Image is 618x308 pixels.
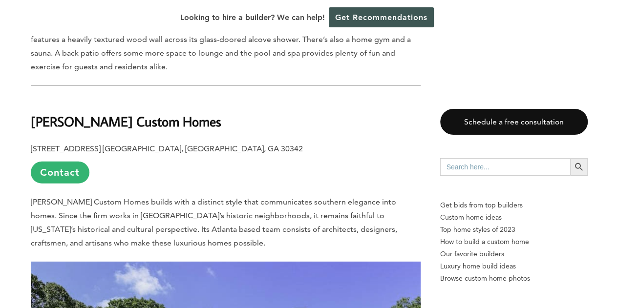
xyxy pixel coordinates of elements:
[31,211,384,234] span: Since the firm works in [GEOGRAPHIC_DATA]’s historic neighborhoods, it remains faithful to [US_ST...
[440,199,588,211] p: Get bids from top builders
[440,211,588,224] a: Custom home ideas
[31,162,89,184] a: Contact
[31,142,421,184] p: [STREET_ADDRESS] [GEOGRAPHIC_DATA], [GEOGRAPHIC_DATA], GA 30342
[430,238,606,296] iframe: Drift Widget Chat Controller
[31,197,396,220] span: [PERSON_NAME] Custom Homes builds with a distinct style that communicates southern elegance into ...
[440,109,588,135] a: Schedule a free consultation
[329,7,434,27] a: Get Recommendations
[440,224,588,236] a: Top home styles of 2023
[440,158,570,176] input: Search here...
[574,162,584,172] svg: Search
[440,236,588,248] a: How to build a custom home
[31,113,221,130] b: [PERSON_NAME] Custom Homes
[31,225,397,247] span: Its Atlanta based team consists of architects, designers, craftsmen, and artisans who make these ...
